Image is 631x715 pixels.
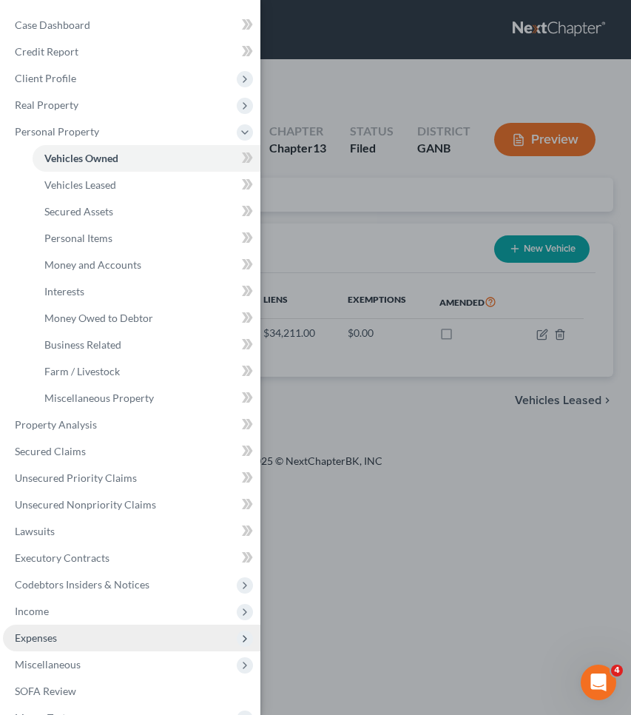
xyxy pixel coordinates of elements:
a: Unsecured Nonpriority Claims [3,491,260,518]
span: Codebtors Insiders & Notices [15,578,149,591]
span: Case Dashboard [15,19,90,31]
span: Vehicles Owned [44,152,118,164]
span: Money and Accounts [44,258,141,271]
span: Miscellaneous Property [44,392,154,404]
a: Unsecured Priority Claims [3,465,260,491]
span: Client Profile [15,72,76,84]
a: Money and Accounts [33,252,260,278]
span: Money Owed to Debtor [44,312,153,324]
a: Secured Assets [33,198,260,225]
span: Personal Property [15,125,99,138]
span: Credit Report [15,45,78,58]
span: SOFA Review [15,685,76,697]
span: Secured Claims [15,445,86,457]
a: SOFA Review [3,678,260,705]
span: Unsecured Nonpriority Claims [15,498,156,511]
a: Farm / Livestock [33,358,260,385]
span: Unsecured Priority Claims [15,471,137,484]
span: Income [15,605,49,617]
span: Business Related [44,338,121,351]
span: Executory Contracts [15,551,109,564]
a: Case Dashboard [3,12,260,38]
a: Property Analysis [3,412,260,438]
a: Secured Claims [3,438,260,465]
span: Personal Items [44,232,112,244]
span: 4 [611,665,623,677]
a: Executory Contracts [3,545,260,571]
span: Farm / Livestock [44,365,120,377]
span: Lawsuits [15,525,55,537]
iframe: Intercom live chat [581,665,616,700]
span: Miscellaneous [15,658,81,671]
span: Vehicles Leased [44,178,116,191]
a: Business Related [33,332,260,358]
a: Vehicles Owned [33,145,260,172]
a: Miscellaneous Property [33,385,260,412]
a: Lawsuits [3,518,260,545]
span: Interests [44,285,84,298]
span: Expenses [15,631,57,644]
a: Personal Items [33,225,260,252]
a: Money Owed to Debtor [33,305,260,332]
a: Credit Report [3,38,260,65]
span: Real Property [15,98,78,111]
a: Interests [33,278,260,305]
span: Secured Assets [44,205,113,218]
a: Vehicles Leased [33,172,260,198]
span: Property Analysis [15,418,97,431]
